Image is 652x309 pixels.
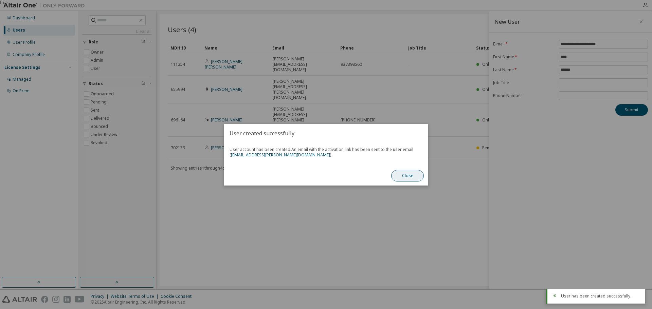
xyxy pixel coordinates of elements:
button: Close [391,170,424,181]
span: An email with the activation link has been sent to the user email ( ). [230,147,413,158]
span: User account has been created. [230,147,422,158]
a: [EMAIL_ADDRESS][PERSON_NAME][DOMAIN_NAME] [231,152,330,158]
h2: User created successfully [224,124,428,143]
div: User has been created successfully. [561,293,640,299]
